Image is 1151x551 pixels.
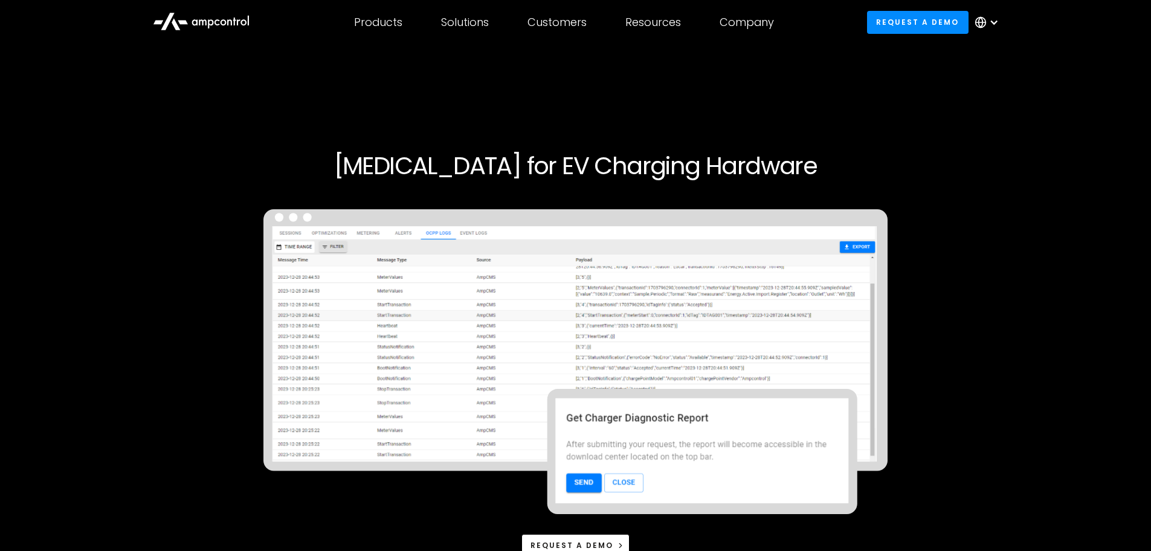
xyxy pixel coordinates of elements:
[441,16,489,29] div: Solutions
[625,16,681,29] div: Resources
[527,16,587,29] div: Customers
[720,16,774,29] div: Company
[263,209,888,514] img: Ampcontrol Remote Diagnostics for EV Charging Hardware
[530,540,613,551] div: Request a demo
[354,16,402,29] div: Products
[867,11,969,33] a: Request a demo
[208,151,943,180] h1: [MEDICAL_DATA] for EV Charging Hardware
